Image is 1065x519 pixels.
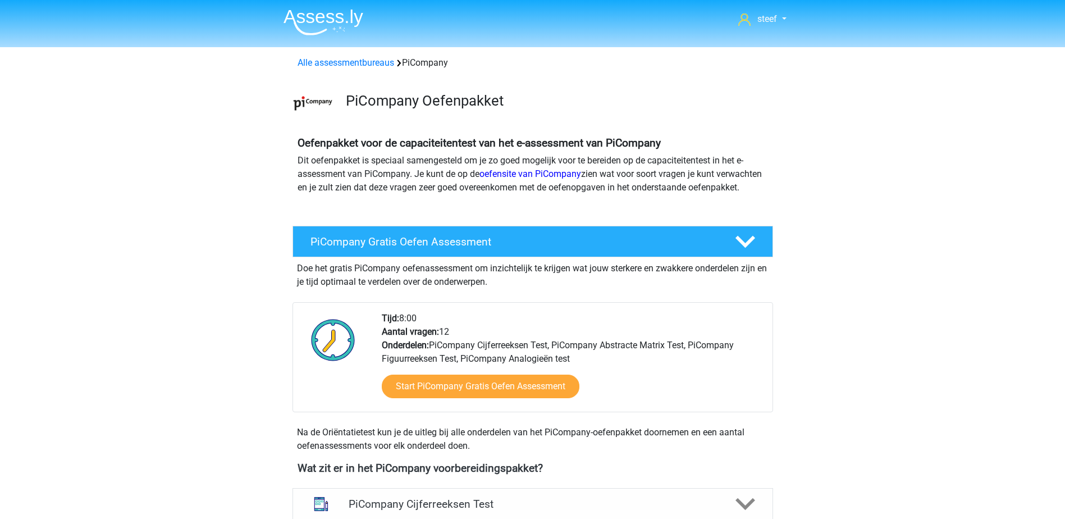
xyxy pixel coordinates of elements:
img: picompany.png [293,83,333,123]
b: Tijd: [382,313,399,324]
p: Dit oefenpakket is speciaal samengesteld om je zo goed mogelijk voor te bereiden op de capaciteit... [298,154,768,194]
b: Aantal vragen: [382,326,439,337]
h4: PiCompany Cijferreeksen Test [349,498,716,511]
a: steef [734,12,790,26]
div: 8:00 12 PiCompany Cijferreeksen Test, PiCompany Abstracte Matrix Test, PiCompany Figuurreeksen Te... [373,312,772,412]
a: PiCompany Gratis Oefen Assessment [288,226,778,257]
h3: PiCompany Oefenpakket [346,92,764,110]
img: Assessly [284,9,363,35]
div: Doe het gratis PiCompany oefenassessment om inzichtelijk te krijgen wat jouw sterkere en zwakkere... [292,257,773,289]
img: cijferreeksen [307,489,336,518]
span: steef [757,13,777,24]
a: Alle assessmentbureaus [298,57,394,68]
b: Oefenpakket voor de capaciteitentest van het e-assessment van PiCompany [298,136,661,149]
div: PiCompany [293,56,773,70]
b: Onderdelen: [382,340,429,350]
a: Start PiCompany Gratis Oefen Assessment [382,375,579,398]
div: Na de Oriëntatietest kun je de uitleg bij alle onderdelen van het PiCompany-oefenpakket doornemen... [292,426,773,453]
h4: PiCompany Gratis Oefen Assessment [310,235,717,248]
h4: Wat zit er in het PiCompany voorbereidingspakket? [298,462,768,475]
a: oefensite van PiCompany [479,169,581,179]
img: Klok [305,312,362,368]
